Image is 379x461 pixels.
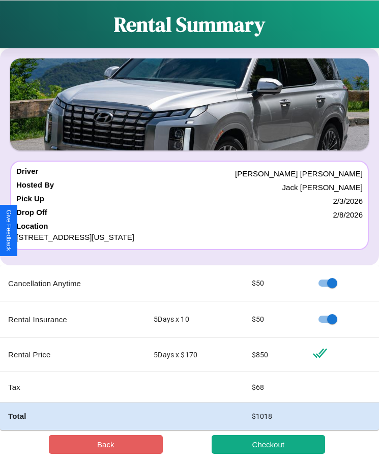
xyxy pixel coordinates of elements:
[16,208,47,222] h4: Drop Off
[145,337,244,372] td: 5 Days x $ 170
[282,180,363,194] p: Jack [PERSON_NAME]
[145,301,244,337] td: 5 Days x 10
[114,11,265,38] h1: Rental Summary
[212,435,326,454] button: Checkout
[16,194,44,208] h4: Pick Up
[5,210,12,251] div: Give Feedback
[16,222,363,230] h4: Location
[244,403,304,430] td: $ 1018
[244,301,304,337] td: $ 50
[244,265,304,301] td: $ 50
[333,208,363,222] p: 2 / 8 / 2026
[235,167,363,180] p: [PERSON_NAME] [PERSON_NAME]
[8,348,137,361] p: Rental Price
[16,167,38,180] h4: Driver
[49,435,163,454] button: Back
[8,313,137,326] p: Rental Insurance
[16,230,363,244] p: [STREET_ADDRESS][US_STATE]
[8,276,137,290] p: Cancellation Anytime
[333,194,363,208] p: 2 / 3 / 2026
[244,372,304,403] td: $ 68
[8,411,137,421] h4: Total
[8,380,137,394] p: Tax
[244,337,304,372] td: $ 850
[16,180,54,194] h4: Hosted By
